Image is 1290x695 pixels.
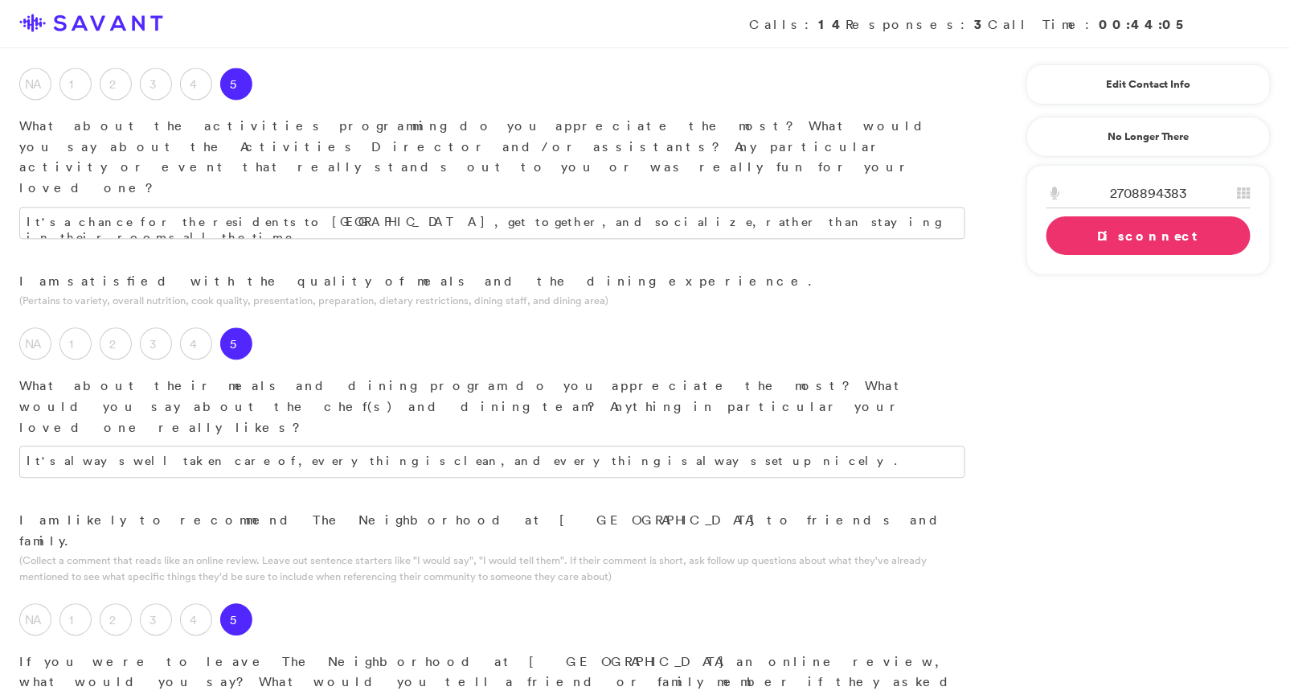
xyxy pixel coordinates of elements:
[974,15,988,33] strong: 3
[818,15,846,33] strong: 14
[19,68,51,100] label: NA
[220,603,252,635] label: 5
[19,293,965,308] p: (Pertains to variety, overall nutrition, cook quality, presentation, preparation, dietary restric...
[59,327,92,360] label: 1
[1099,15,1190,33] strong: 00:44:05
[19,327,51,360] label: NA
[1046,216,1251,255] a: Disconnect
[19,510,965,551] p: I am likely to recommend The Neighborhood at [GEOGRAPHIC_DATA] to friends and family.
[100,68,132,100] label: 2
[140,68,172,100] label: 3
[19,116,965,198] p: What about the activities programming do you appreciate the most? What would you say about the Ac...
[1046,72,1251,97] a: Edit Contact Info
[59,603,92,635] label: 1
[180,603,212,635] label: 4
[100,327,132,360] label: 2
[140,603,172,635] label: 3
[220,327,252,360] label: 5
[1026,117,1271,157] a: No Longer There
[19,271,965,292] p: I am satisfied with the quality of meals and the dining experience.
[140,327,172,360] label: 3
[19,376,965,438] p: What about their meals and dining program do you appreciate the most? What would you say about th...
[59,68,92,100] label: 1
[19,553,965,583] p: (Collect a comment that reads like an online review. Leave out sentence starters like "I would sa...
[100,603,132,635] label: 2
[180,327,212,360] label: 4
[19,603,51,635] label: NA
[180,68,212,100] label: 4
[220,68,252,100] label: 5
